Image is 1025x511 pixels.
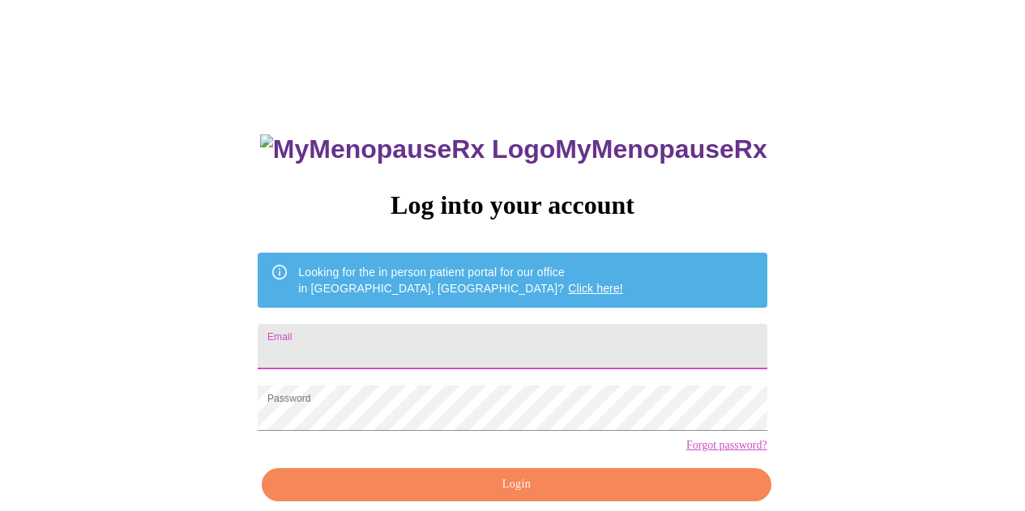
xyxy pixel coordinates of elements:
[568,282,623,295] a: Click here!
[262,468,771,501] button: Login
[686,439,767,452] a: Forgot password?
[260,134,767,164] h3: MyMenopauseRx
[260,134,555,164] img: MyMenopauseRx Logo
[258,190,767,220] h3: Log into your account
[298,258,623,303] div: Looking for the in person patient portal for our office in [GEOGRAPHIC_DATA], [GEOGRAPHIC_DATA]?
[280,475,752,495] span: Login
